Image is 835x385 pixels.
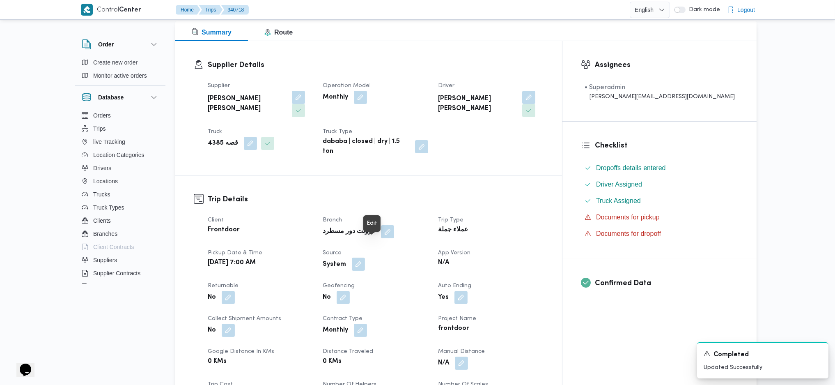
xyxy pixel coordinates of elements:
[323,349,373,354] span: Distance Traveled
[78,214,162,227] button: Clients
[78,227,162,240] button: Branches
[323,92,348,102] b: Monthly
[81,4,93,16] img: X8yXhbKr1z7QwAAAABJRU5ErkJggg==
[93,163,111,173] span: Drivers
[82,92,159,102] button: Database
[208,316,281,321] span: Collect Shipment Amounts
[119,7,141,13] b: Center
[438,358,449,368] b: N/A
[98,92,124,102] h3: Database
[585,83,735,92] div: • Superadmin
[208,138,238,148] b: قصه 4385
[367,219,377,228] div: Edit
[82,39,159,49] button: Order
[78,267,162,280] button: Supplier Contracts
[208,225,240,235] b: Frontdoor
[93,124,106,134] span: Trips
[596,197,641,204] span: Truck Assigned
[208,250,262,256] span: Pickup date & time
[595,140,738,151] h3: Checklist
[208,283,239,288] span: Returnable
[581,227,738,240] button: Documents for dropoff
[596,163,666,173] span: Dropoffs details entered
[438,293,449,302] b: Yes
[438,316,476,321] span: Project Name
[93,229,117,239] span: Branches
[208,325,216,335] b: No
[323,293,331,302] b: No
[78,56,162,69] button: Create new order
[199,5,223,15] button: Trips
[596,229,661,239] span: Documents for dropoff
[585,83,735,101] span: • Superadmin mohamed.nabil@illa.com.eg
[581,211,738,224] button: Documents for pickup
[93,58,138,67] span: Create new order
[438,324,469,334] b: frontdoor
[93,150,145,160] span: Location Categories
[581,194,738,207] button: Truck Assigned
[323,129,352,134] span: Truck Type
[596,196,641,206] span: Truck Assigned
[78,161,162,175] button: Drivers
[595,278,738,289] h3: Confirmed Data
[438,250,470,256] span: App Version
[596,230,661,237] span: Documents for dropoff
[78,201,162,214] button: Truck Types
[323,283,355,288] span: Geofencing
[323,260,346,270] b: System
[596,164,666,171] span: Dropoffs details entered
[75,109,165,287] div: Database
[581,178,738,191] button: Driver Assigned
[323,357,342,367] b: 0 KMs
[208,94,286,114] b: [PERSON_NAME] [PERSON_NAME]
[713,350,749,360] span: Completed
[704,363,822,372] p: Updated Successfully
[438,349,485,354] span: Manual Distance
[78,254,162,267] button: Suppliers
[208,217,224,223] span: Client
[438,225,468,235] b: عملاء جملة
[704,350,822,360] div: Notification
[78,280,162,293] button: Devices
[208,258,256,268] b: [DATE] 7:00 AM
[596,181,642,188] span: Driver Assigned
[208,83,230,88] span: Supplier
[176,5,200,15] button: Home
[323,83,371,88] span: Operation Model
[93,111,111,120] span: Orders
[78,109,162,122] button: Orders
[596,214,660,221] span: Documents for pickup
[78,188,162,201] button: Trucks
[93,242,134,252] span: Client Contracts
[93,268,140,278] span: Supplier Contracts
[438,83,454,88] span: Driver
[323,316,362,321] span: Contract Type
[98,39,114,49] h3: Order
[323,325,348,335] b: Monthly
[75,56,165,85] div: Order
[78,240,162,254] button: Client Contracts
[93,281,114,291] span: Devices
[438,217,463,223] span: Trip Type
[221,5,249,15] button: 340718
[438,283,471,288] span: Auto Ending
[208,357,227,367] b: 0 KMs
[264,29,293,36] span: Route
[724,2,758,18] button: Logout
[686,7,720,13] span: Dark mode
[208,129,222,134] span: Truck
[208,60,544,71] h3: Supplier Details
[737,5,755,15] span: Logout
[596,180,642,189] span: Driver Assigned
[8,352,34,377] iframe: chat widget
[323,137,409,157] b: dababa | closed | dry | 1.5 ton
[93,189,110,199] span: Trucks
[208,349,274,354] span: Google distance in KMs
[323,227,375,237] b: فرونت دور مسطرد
[78,175,162,188] button: Locations
[581,161,738,175] button: Dropoffs details entered
[78,135,162,148] button: live Tracking
[438,258,449,268] b: N/A
[78,122,162,135] button: Trips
